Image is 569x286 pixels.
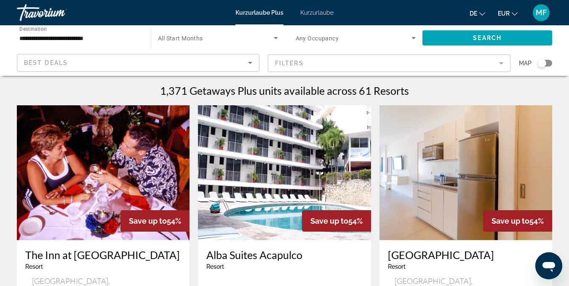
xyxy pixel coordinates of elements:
[120,210,190,232] div: 54%
[470,7,485,19] button: Sprache ändern
[17,105,190,240] img: 0791O06X.jpg
[25,249,181,261] a: The Inn at [GEOGRAPHIC_DATA]
[300,9,334,16] a: Kurzurlaube
[206,263,224,270] span: Resort
[530,4,552,21] button: Benutzermenü
[498,10,510,17] font: EUR
[422,30,552,45] button: Search
[24,58,252,68] mat-select: Sort by
[310,217,348,225] span: Save up to
[302,210,371,232] div: 54%
[536,8,547,17] font: MF
[473,35,502,41] span: Search
[19,26,47,32] span: Destination
[24,59,68,66] span: Best Deals
[498,7,518,19] button: Währung ändern
[492,217,529,225] span: Save up to
[160,84,409,97] h1: 1,371 Getaways Plus units available across 61 Resorts
[158,35,203,42] span: All Start Months
[483,210,552,232] div: 54%
[388,263,406,270] span: Resort
[519,57,532,69] span: Map
[235,9,283,16] a: Kurzurlaube Plus
[379,105,552,240] img: DE23I01X.jpg
[25,263,43,270] span: Resort
[388,249,544,261] a: [GEOGRAPHIC_DATA]
[535,252,562,279] iframe: Schaltfläche zum Öffnen des Messaging-Fensters
[129,217,167,225] span: Save up to
[296,35,339,42] span: Any Occupancy
[17,2,101,24] a: Travorium
[268,54,510,72] button: Filter
[206,249,362,261] a: Alba Suites Acapulco
[470,10,477,17] font: de
[198,105,371,240] img: 6972E01L.jpg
